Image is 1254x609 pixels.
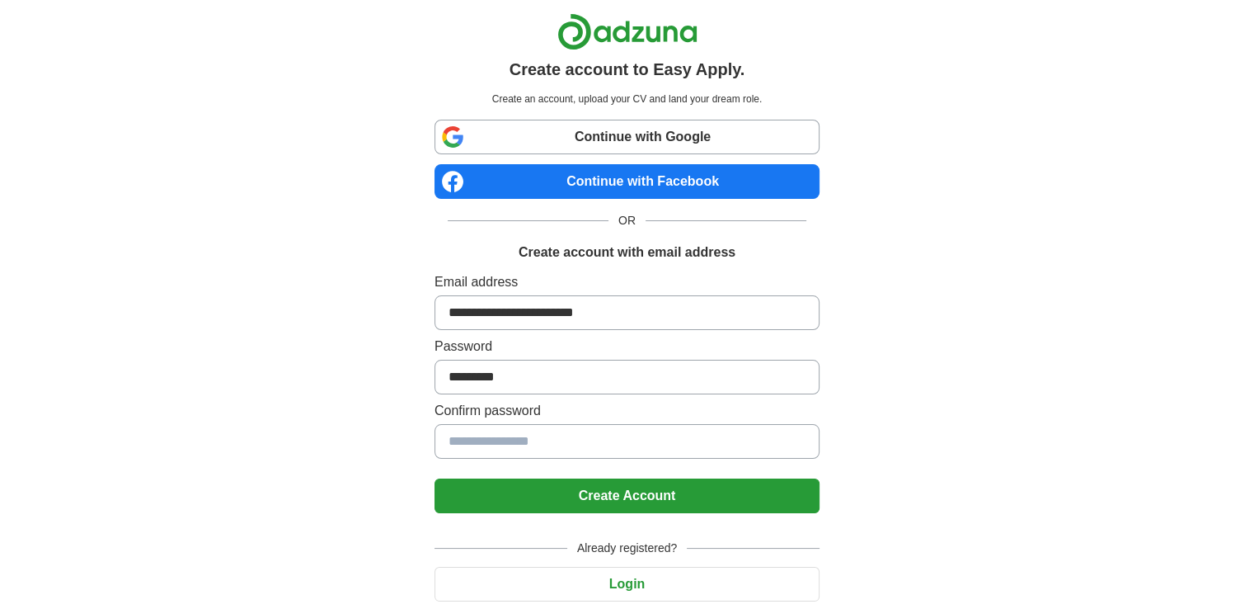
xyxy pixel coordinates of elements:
label: Password [434,337,820,356]
a: Continue with Google [434,120,820,154]
h1: Create account with email address [519,243,735,262]
a: Continue with Facebook [434,164,820,199]
button: Login [434,567,820,602]
p: Create an account, upload your CV and land your dream role. [438,92,816,106]
span: OR [608,212,646,229]
label: Email address [434,272,820,292]
h1: Create account to Easy Apply. [510,57,745,82]
span: Already registered? [567,540,687,557]
button: Create Account [434,479,820,513]
a: Login [434,577,820,591]
img: Adzuna logo [557,13,697,50]
label: Confirm password [434,401,820,421]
